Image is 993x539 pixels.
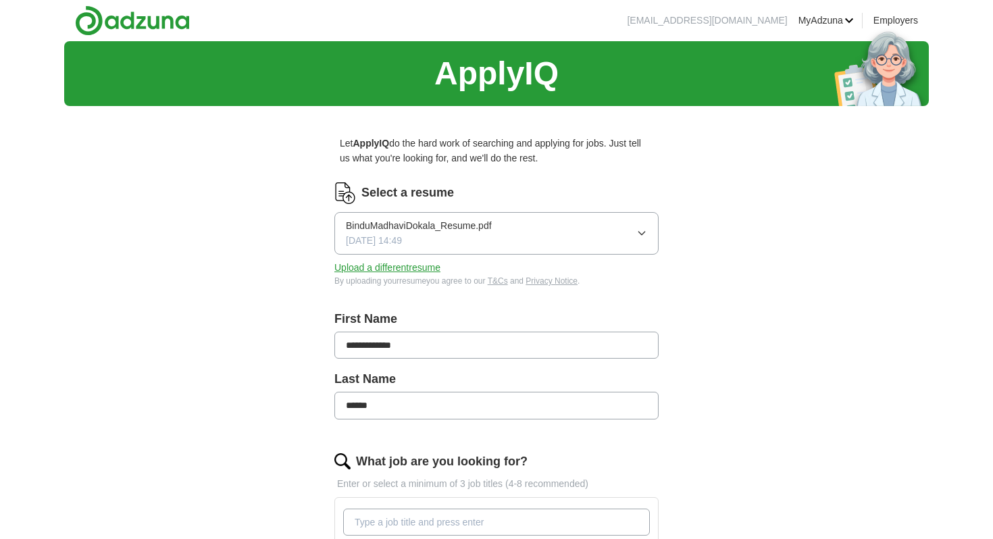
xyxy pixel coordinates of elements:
strong: ApplyIQ [353,138,389,149]
input: Type a job title and press enter [343,509,650,536]
p: Enter or select a minimum of 3 job titles (4-8 recommended) [334,476,659,491]
span: BinduMadhaviDokala_Resume.pdf [346,218,492,233]
img: search.png [334,453,351,469]
p: Let do the hard work of searching and applying for jobs. Just tell us what you're looking for, an... [334,130,659,172]
label: Last Name [334,369,659,389]
li: [EMAIL_ADDRESS][DOMAIN_NAME] [627,13,787,28]
a: Privacy Notice [526,276,578,286]
div: By uploading your resume you agree to our and . [334,275,659,288]
a: MyAdzuna [798,13,854,28]
label: First Name [334,309,659,329]
img: Adzuna logo [75,5,190,36]
button: Upload a differentresume [334,260,440,275]
a: Employers [873,13,918,28]
button: BinduMadhaviDokala_Resume.pdf[DATE] 14:49 [334,212,659,255]
h1: ApplyIQ [434,48,559,100]
img: CV Icon [334,182,356,204]
span: [DATE] 14:49 [346,233,402,248]
a: T&Cs [488,276,508,286]
label: Select a resume [361,183,454,203]
label: What job are you looking for? [356,452,528,471]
